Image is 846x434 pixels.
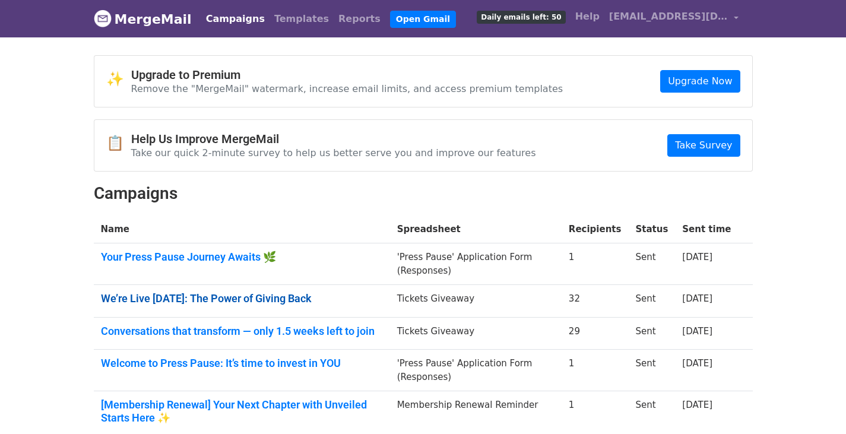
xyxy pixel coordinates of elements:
a: [DATE] [682,358,712,369]
a: Conversations that transform — only 1.5 weeks left to join [101,325,383,338]
a: [DATE] [682,252,712,262]
a: [DATE] [682,293,712,304]
td: Sent [628,350,675,391]
th: Sent time [675,216,738,243]
td: Tickets Giveaway [390,317,562,350]
th: Status [628,216,675,243]
a: Your Press Pause Journey Awaits 🌿 [101,251,383,264]
a: Daily emails left: 50 [472,5,570,28]
a: Upgrade Now [660,70,740,93]
a: Take Survey [667,134,740,157]
td: 32 [562,285,629,318]
a: Reports [334,7,385,31]
h4: Help Us Improve MergeMail [131,132,536,146]
iframe: Chat Widget [787,377,846,434]
h2: Campaigns [94,183,753,204]
span: Daily emails left: 50 [477,11,565,24]
span: [EMAIL_ADDRESS][DOMAIN_NAME] [609,9,728,24]
th: Spreadsheet [390,216,562,243]
a: Campaigns [201,7,270,31]
td: 1 [562,243,629,285]
a: We’re Live [DATE]: The Power of Giving Back [101,292,383,305]
a: [DATE] [682,400,712,410]
span: 📋 [106,135,131,152]
td: 29 [562,317,629,350]
th: Recipients [562,216,629,243]
a: Open Gmail [390,11,456,28]
td: Sent [628,285,675,318]
a: [EMAIL_ADDRESS][DOMAIN_NAME] [604,5,743,33]
p: Take our quick 2-minute survey to help us better serve you and improve our features [131,147,536,159]
a: MergeMail [94,7,192,31]
a: Help [571,5,604,28]
a: [DATE] [682,326,712,337]
th: Name [94,216,390,243]
td: 'Press Pause' Application Form (Responses) [390,243,562,285]
span: ✨ [106,71,131,88]
a: [Membership Renewal] Your Next Chapter with Unveiled Starts Here ✨ [101,398,383,424]
p: Remove the "MergeMail" watermark, increase email limits, and access premium templates [131,83,563,95]
h4: Upgrade to Premium [131,68,563,82]
td: Sent [628,243,675,285]
td: 'Press Pause' Application Form (Responses) [390,350,562,391]
img: MergeMail logo [94,9,112,27]
td: Sent [628,317,675,350]
a: Welcome to Press Pause: It’s time to invest in YOU [101,357,383,370]
td: 1 [562,350,629,391]
a: Templates [270,7,334,31]
td: Tickets Giveaway [390,285,562,318]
